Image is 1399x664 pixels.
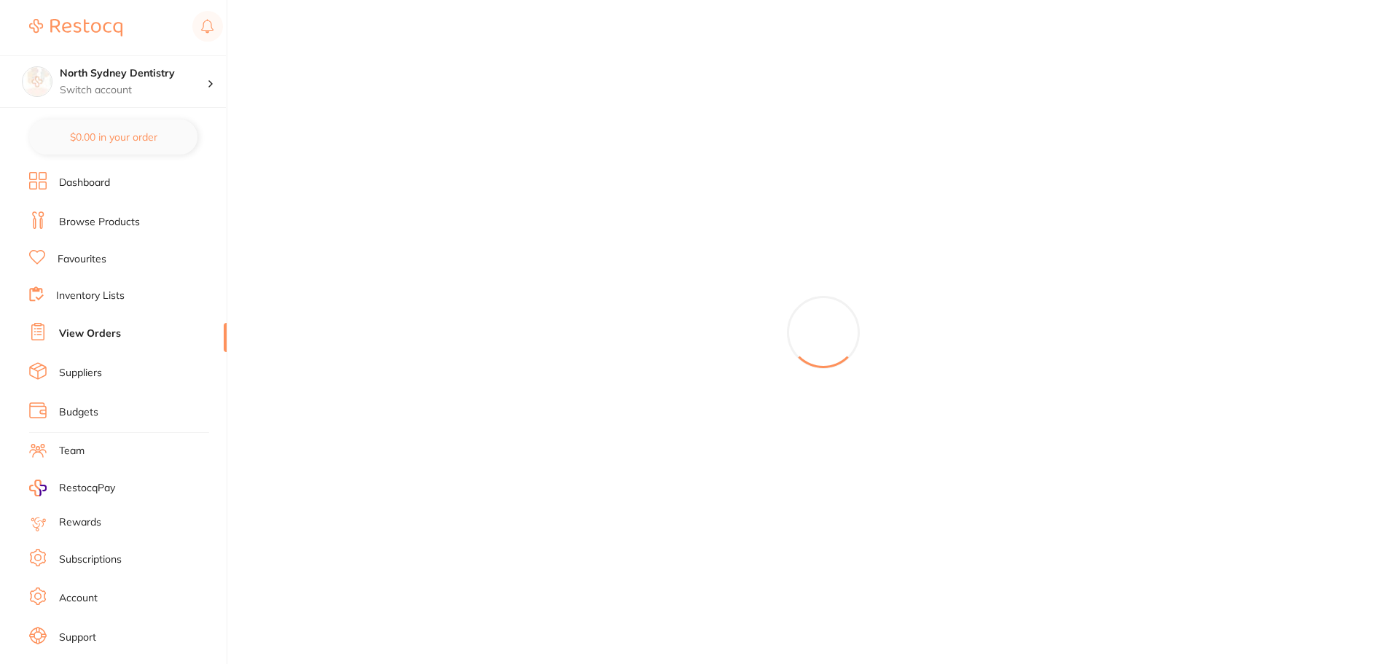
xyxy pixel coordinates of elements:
h4: North Sydney Dentistry [60,66,207,81]
a: Suppliers [59,366,102,380]
a: Inventory Lists [56,289,125,303]
img: North Sydney Dentistry [23,67,52,96]
a: View Orders [59,327,121,341]
img: RestocqPay [29,480,47,496]
span: RestocqPay [59,481,115,496]
img: Restocq Logo [29,19,122,36]
a: Dashboard [59,176,110,190]
a: Favourites [58,252,106,267]
button: $0.00 in your order [29,120,197,155]
a: Rewards [59,515,101,530]
a: Account [59,591,98,606]
a: Support [59,630,96,645]
a: Subscriptions [59,552,122,567]
a: Team [59,444,85,458]
a: Restocq Logo [29,11,122,44]
a: Browse Products [59,215,140,230]
p: Switch account [60,83,207,98]
a: RestocqPay [29,480,115,496]
a: Budgets [59,405,98,420]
